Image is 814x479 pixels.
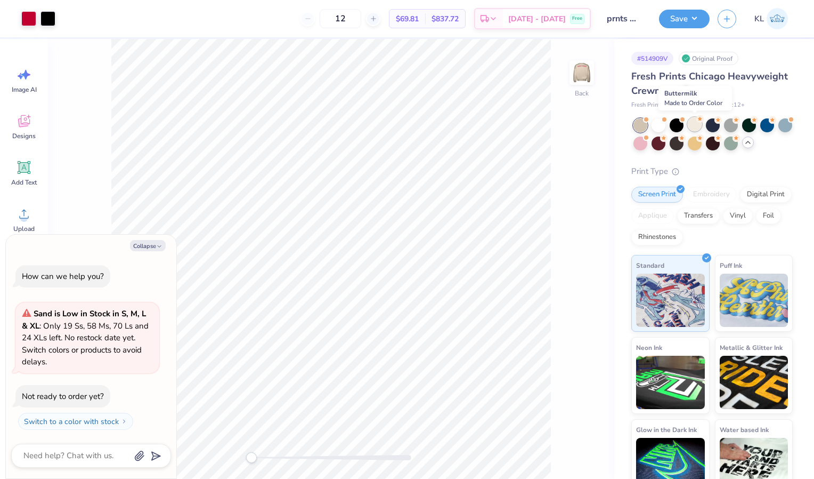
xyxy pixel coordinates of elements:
[631,229,683,245] div: Rhinestones
[720,260,742,271] span: Puff Ink
[720,342,783,353] span: Metallic & Glitter Ink
[636,274,705,327] img: Standard
[22,308,146,331] strong: Sand is Low in Stock in S, M, L & XL
[631,70,788,97] span: Fresh Prints Chicago Heavyweight Crewneck
[636,342,662,353] span: Neon Ink
[767,8,788,29] img: Kaitlynn Lawson
[720,424,769,435] span: Water based Ink
[246,452,257,463] div: Accessibility label
[756,208,781,224] div: Foil
[320,9,361,28] input: – –
[12,132,36,140] span: Designs
[631,52,673,65] div: # 514909V
[677,208,720,224] div: Transfers
[686,187,737,203] div: Embroidery
[754,13,764,25] span: KL
[679,52,738,65] div: Original Proof
[396,13,419,25] span: $69.81
[740,187,792,203] div: Digital Print
[12,85,37,94] span: Image AI
[572,15,582,22] span: Free
[631,101,663,110] span: Fresh Prints
[631,165,793,178] div: Print Type
[508,13,566,25] span: [DATE] - [DATE]
[13,225,35,233] span: Upload
[636,424,697,435] span: Glow in the Dark Ink
[720,356,788,409] img: Metallic & Glitter Ink
[121,418,127,425] img: Switch to a color with stock
[664,99,722,107] span: Made to Order Color
[750,8,793,29] a: KL
[130,240,166,251] button: Collapse
[720,274,788,327] img: Puff Ink
[22,271,104,282] div: How can we help you?
[631,208,674,224] div: Applique
[22,391,104,402] div: Not ready to order yet?
[723,208,753,224] div: Vinyl
[22,308,149,367] span: : Only 19 Ss, 58 Ms, 70 Ls and 24 XLs left. No restock date yet. Switch colors or products to avo...
[631,187,683,203] div: Screen Print
[571,62,592,83] img: Back
[658,86,732,110] div: Buttermilk
[636,260,664,271] span: Standard
[18,413,133,430] button: Switch to a color with stock
[659,10,710,28] button: Save
[636,356,705,409] img: Neon Ink
[432,13,459,25] span: $837.72
[599,8,651,29] input: Untitled Design
[11,178,37,187] span: Add Text
[575,89,589,98] div: Back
